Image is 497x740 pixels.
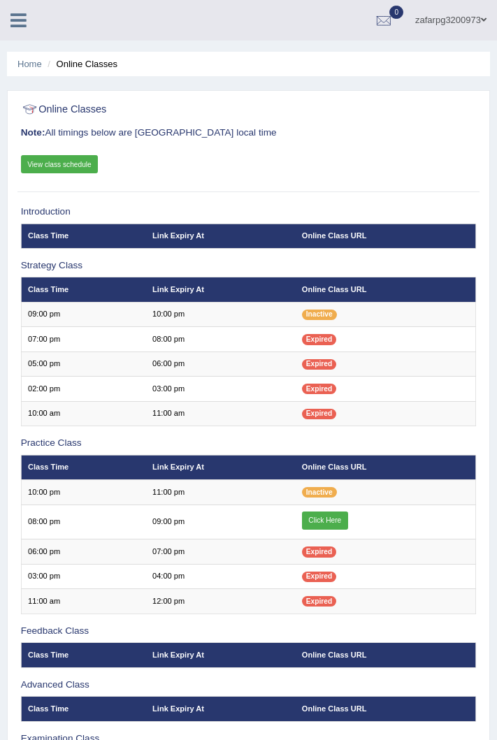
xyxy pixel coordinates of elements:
td: 11:00 pm [146,480,296,505]
td: 04:00 pm [146,564,296,588]
th: Class Time [21,224,146,248]
span: Expired [302,546,336,557]
td: 12:00 pm [146,589,296,614]
th: Class Time [21,455,146,479]
td: 07:00 pm [146,539,296,564]
th: Online Class URL [295,455,475,479]
li: Online Classes [44,57,117,71]
th: Class Time [21,697,146,721]
h3: All timings below are [GEOGRAPHIC_DATA] local time [21,128,477,138]
th: Online Class URL [295,697,475,721]
th: Online Class URL [295,224,475,248]
th: Link Expiry At [146,455,296,479]
th: Class Time [21,277,146,302]
span: 0 [389,6,403,19]
td: 09:00 pm [21,302,146,326]
td: 03:00 pm [21,564,146,588]
td: 10:00 pm [146,302,296,326]
b: Note: [21,127,45,138]
h3: Introduction [21,207,477,217]
h3: Strategy Class [21,261,477,271]
td: 11:00 am [146,401,296,426]
th: Link Expiry At [146,224,296,248]
span: Expired [302,334,336,344]
td: 05:00 pm [21,351,146,376]
td: 07:00 pm [21,327,146,351]
td: 10:00 pm [21,480,146,505]
td: 02:00 pm [21,377,146,401]
td: 10:00 am [21,401,146,426]
th: Online Class URL [295,277,475,302]
td: 06:00 pm [146,351,296,376]
th: Online Class URL [295,643,475,667]
td: 08:00 pm [21,505,146,539]
h2: Online Classes [21,101,303,119]
td: 08:00 pm [146,327,296,351]
a: Click Here [302,512,348,530]
td: 06:00 pm [21,539,146,564]
h3: Practice Class [21,438,477,449]
td: 09:00 pm [146,505,296,539]
span: Inactive [302,487,337,498]
th: Link Expiry At [146,277,296,302]
th: Link Expiry At [146,697,296,721]
h3: Feedback Class [21,626,477,637]
td: 03:00 pm [146,377,296,401]
span: Inactive [302,310,337,320]
a: Home [17,59,42,69]
td: 11:00 am [21,589,146,614]
span: Expired [302,409,336,419]
a: View class schedule [21,155,99,173]
span: Expired [302,572,336,582]
th: Class Time [21,643,146,667]
span: Expired [302,596,336,607]
th: Link Expiry At [146,643,296,667]
h3: Advanced Class [21,680,477,690]
span: Expired [302,384,336,394]
span: Expired [302,359,336,370]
